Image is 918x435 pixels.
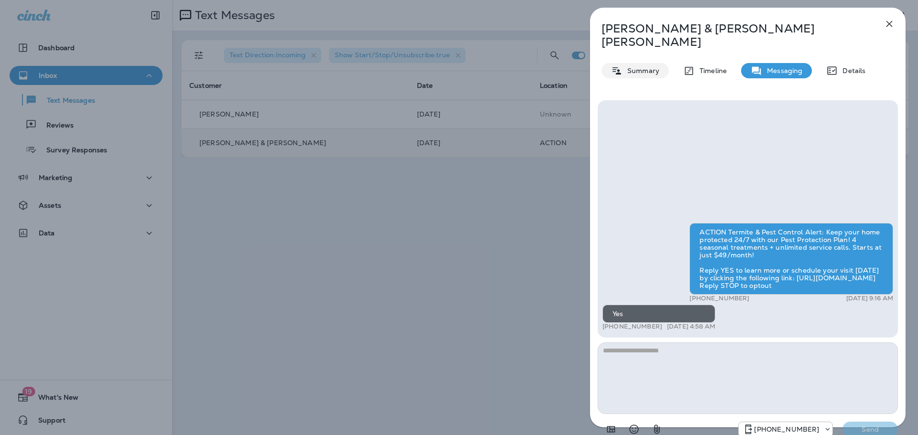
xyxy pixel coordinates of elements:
p: [PERSON_NAME] & [PERSON_NAME] [PERSON_NAME] [601,22,863,49]
p: [DATE] 4:58 AM [667,323,715,330]
p: [PHONE_NUMBER] [602,323,662,330]
div: ACTION Termite & Pest Control Alert: Keep your home protected 24/7 with our Pest Protection Plan!... [689,223,893,295]
div: Yes [602,305,715,323]
p: [PHONE_NUMBER] [689,295,749,302]
p: Details [838,67,865,74]
div: +1 (623) 400-2225 [739,424,832,435]
p: Messaging [762,67,802,74]
p: Summary [623,67,659,74]
p: [PHONE_NUMBER] [754,425,819,433]
p: Timeline [695,67,727,74]
p: [DATE] 9:16 AM [846,295,893,302]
